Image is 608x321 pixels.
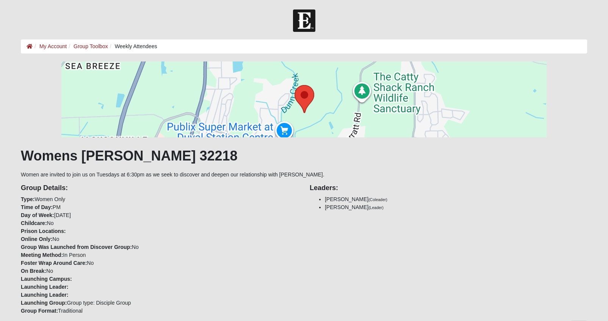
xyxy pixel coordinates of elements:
h4: Group Details: [21,184,298,192]
h1: Womens [PERSON_NAME] 32218 [21,148,587,164]
strong: Meeting Method: [21,252,63,258]
div: Women Only PM [DATE] No No No In Person No No Group type: Disciple Group Traditional [15,179,304,315]
strong: Launching Group: [21,300,67,306]
a: Group Toolbox [74,43,108,49]
li: [PERSON_NAME] [325,195,587,203]
small: (Coleader) [368,197,387,202]
strong: Online Only: [21,236,52,242]
strong: Launching Campus: [21,276,72,282]
a: My Account [39,43,67,49]
strong: Prison Locations: [21,228,66,234]
strong: Launching Leader: [21,284,68,290]
img: Church of Eleven22 Logo [293,9,315,32]
li: [PERSON_NAME] [325,203,587,211]
strong: On Break: [21,268,46,274]
strong: Day of Week: [21,212,54,218]
strong: Childcare: [21,220,47,226]
small: (Leader) [368,205,384,210]
strong: Foster Wrap Around Care: [21,260,87,266]
li: Weekly Attendees [108,42,157,50]
h4: Leaders: [310,184,587,192]
strong: Launching Leader: [21,292,68,298]
strong: Type: [21,196,34,202]
strong: Time of Day: [21,204,53,210]
strong: Group Was Launched from Discover Group: [21,244,132,250]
